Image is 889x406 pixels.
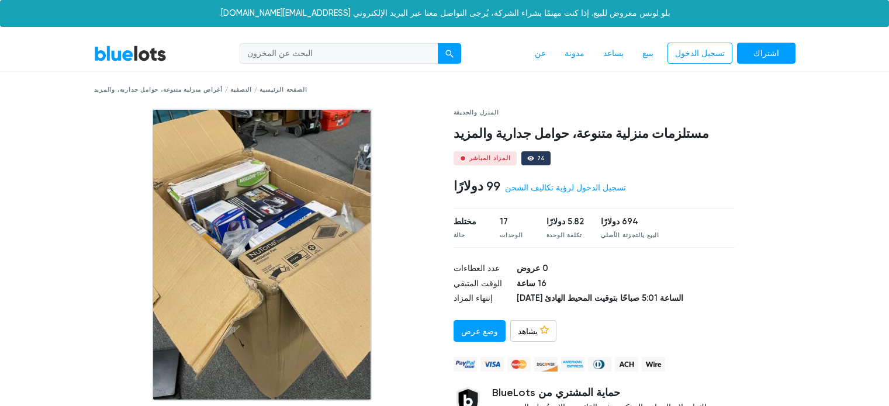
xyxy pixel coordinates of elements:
[152,109,372,401] img: 752767a7-8120-410d-99ab-848a2cef3e62-1743443842.jpg
[480,357,504,372] img: visa-79caf175f036a155110d1892330093d4c38f53c55c9ec9e2c3a54a56571784bb.png
[525,43,555,65] a: عن
[94,86,307,93] font: الصفحة الرئيسية / التصفية / أغراض منزلية متنوعة، حوامل جدارية، والمزيد
[461,326,498,336] font: وضع عرض
[633,43,663,65] a: يبيع
[500,232,523,239] font: الوحدات
[219,8,670,18] font: بلو لوتس معروض للبيع. إذا كنت مهتمًا بشراء الشركة، يُرجى التواصل معنا عبر البريد الإلكتروني [EMAI...
[517,293,683,303] font: [DATE] الساعة 5:01 صباحًا بتوقيت المحيط الهادئ
[667,43,732,64] a: تسجيل الدخول
[642,48,653,58] font: يبيع
[535,48,546,58] font: عن
[675,48,725,58] font: تسجيل الدخول
[601,216,638,227] font: 694 دولارًا
[737,43,795,64] a: اشتراك
[565,48,584,58] font: مدونة
[454,216,476,227] font: مختلط
[507,357,531,372] img: mastercard-42073d1d8d11d6635de4c079ffdb20a4f30a903dc55d1612383a1b395dd17f39.png
[561,357,584,372] img: american_express-ae2a9f97a040b4b41f6397f7637041a5861d5f99d0716c09922aba4e24c8547d.png
[588,357,611,372] img: diners_club-c48f30131b33b1bb0e5d0e2dbd43a8bea4cb12cb2961413e2f4250e06c020426.png
[469,155,511,162] font: المزاد المباشر
[594,43,633,65] a: يساعد
[454,263,500,273] font: عدد العطاءات
[454,278,502,288] font: الوقت المتبقي
[517,277,546,288] font: 16 ساعة
[454,179,500,194] font: 99 دولارًا
[454,293,493,303] font: إنتهاء المزاد
[505,183,626,193] a: تسجيل الدخول لرؤية تكاليف الشحن
[603,48,624,58] font: يساعد
[546,232,583,239] font: تكلفة الوحدة
[555,43,594,65] a: مدونة
[454,109,499,116] font: المنزل والحديقة
[454,357,477,372] img: paypal_credit-80455e56f6e1299e8d57f40c0dcee7b8cd4ae79b9eccbfc37e2480457ba36de9.png
[454,320,506,342] a: وضع عرض
[500,216,508,227] font: 17
[510,320,556,342] a: يشاهد
[240,43,438,64] input: البحث عن المخزون
[537,155,545,162] font: 74
[615,357,638,372] img: ach-b7992fed28a4f97f893c574229be66187b9afb3f1a8d16a4691d3d3140a8ab00.png
[492,386,620,399] font: حماية المشتري من BlueLots
[518,326,538,336] font: يشاهد
[642,357,665,372] img: wire-908396882fe19aaaffefbd8e17b12f2f29708bd78693273c0e28e3a24408487f.png
[546,216,584,227] font: 5.82 دولارًا
[454,126,709,141] font: مستلزمات منزلية متنوعة، حوامل جدارية والمزيد
[534,357,558,372] img: discover-82be18ecfda2d062aad2762c1ca80e2d36a4073d45c9e0ffae68cd515fbd3d32.png
[601,232,659,239] font: البيع بالتجزئة الأصلي
[454,232,465,239] font: حالة
[753,48,779,58] font: اشتراك
[517,263,548,273] font: 0 عروض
